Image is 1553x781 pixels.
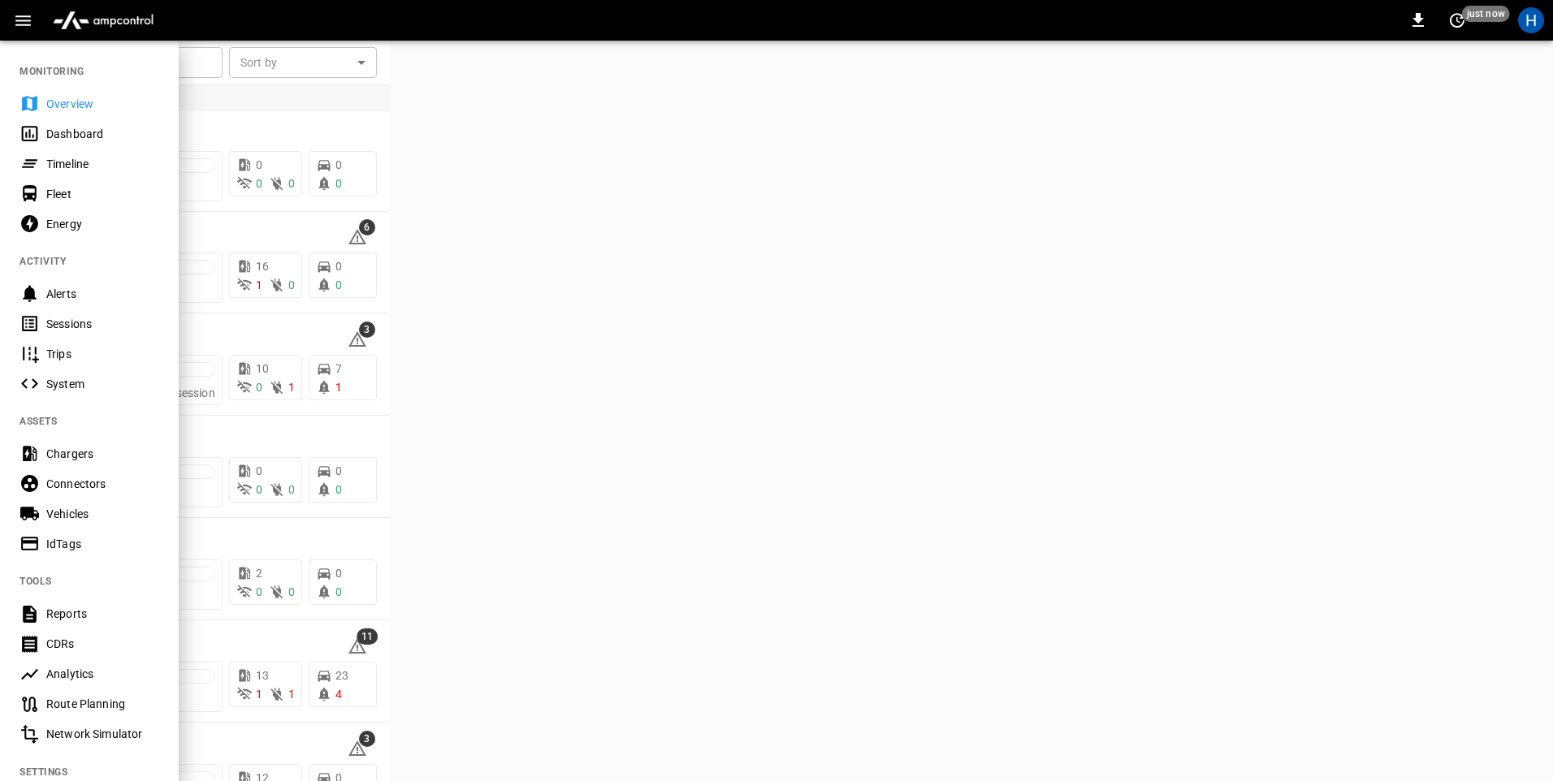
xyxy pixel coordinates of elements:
[46,606,159,622] div: Reports
[46,5,160,36] img: ampcontrol.io logo
[1444,7,1470,33] button: set refresh interval
[46,126,159,142] div: Dashboard
[1462,6,1510,22] span: just now
[46,316,159,332] div: Sessions
[46,376,159,392] div: System
[46,636,159,652] div: CDRs
[46,96,159,112] div: Overview
[46,696,159,712] div: Route Planning
[46,726,159,742] div: Network Simulator
[46,216,159,232] div: Energy
[1518,7,1544,33] div: profile-icon
[46,156,159,172] div: Timeline
[46,346,159,362] div: Trips
[46,666,159,682] div: Analytics
[46,186,159,202] div: Fleet
[46,446,159,462] div: Chargers
[46,286,159,302] div: Alerts
[46,476,159,492] div: Connectors
[46,506,159,522] div: Vehicles
[46,536,159,552] div: IdTags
